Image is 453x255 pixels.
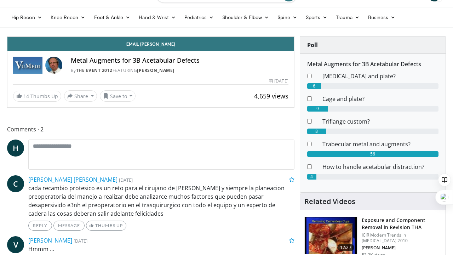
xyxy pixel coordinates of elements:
[23,93,29,100] span: 14
[302,10,332,24] a: Sports
[362,232,441,244] p: ICJR Modern Trends in [MEDICAL_DATA] 2010
[71,67,288,74] div: By FEATURING
[317,117,444,126] dd: Triflange custom?
[100,90,136,102] button: Save to
[332,10,364,24] a: Trauma
[13,91,61,102] a: 14 Thumbs Up
[13,57,42,74] img: The Event 2012
[7,36,294,37] video-js: Video Player
[307,106,328,112] div: 9
[307,41,318,49] strong: Poll
[304,197,355,206] h4: Related Videos
[254,92,288,100] span: 4,659 views
[28,221,52,231] a: Reply
[76,67,113,73] a: The Event 2012
[90,10,135,24] a: Foot & Ankle
[86,221,126,231] a: Thumbs Up
[362,245,441,251] p: [PERSON_NAME]
[53,221,85,231] a: Message
[307,61,438,68] h6: Metal Augments for 3B Acetabular Defects
[7,140,24,157] a: H
[364,10,400,24] a: Business
[7,10,46,24] a: Hip Recon
[28,184,294,218] p: cada recambio protesico es un reto para el cirujano de [PERSON_NAME] y siempre la planeacion preo...
[7,236,24,253] a: V
[74,238,87,244] small: [DATE]
[7,37,294,51] a: Email [PERSON_NAME]
[317,140,444,148] dd: Trabecular metal and augments?
[362,217,441,231] h3: Exposure and Component Removal in Revision THA
[337,244,354,251] span: 12:27
[307,83,321,89] div: 6
[28,245,294,253] p: Hmmm ...
[317,163,444,171] dd: How to handle acetabular distraction?
[28,176,117,183] a: [PERSON_NAME] [PERSON_NAME]
[119,177,133,183] small: [DATE]
[137,67,174,73] a: [PERSON_NAME]
[28,237,72,244] a: [PERSON_NAME]
[307,129,326,134] div: 8
[273,10,301,24] a: Spine
[305,217,357,254] img: 297848_0003_1.png.150x105_q85_crop-smart_upscale.jpg
[317,72,444,80] dd: [MEDICAL_DATA] and plate?
[307,151,438,157] div: 56
[134,10,180,24] a: Hand & Wrist
[180,10,218,24] a: Pediatrics
[71,57,288,64] h4: Metal Augments for 3B Acetabular Defects
[307,174,317,180] div: 4
[46,10,90,24] a: Knee Recon
[45,57,62,74] img: Avatar
[317,95,444,103] dd: Cage and plate?
[64,90,97,102] button: Share
[7,175,24,192] a: C
[7,125,294,134] span: Comments 2
[218,10,273,24] a: Shoulder & Elbow
[269,78,288,84] div: [DATE]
